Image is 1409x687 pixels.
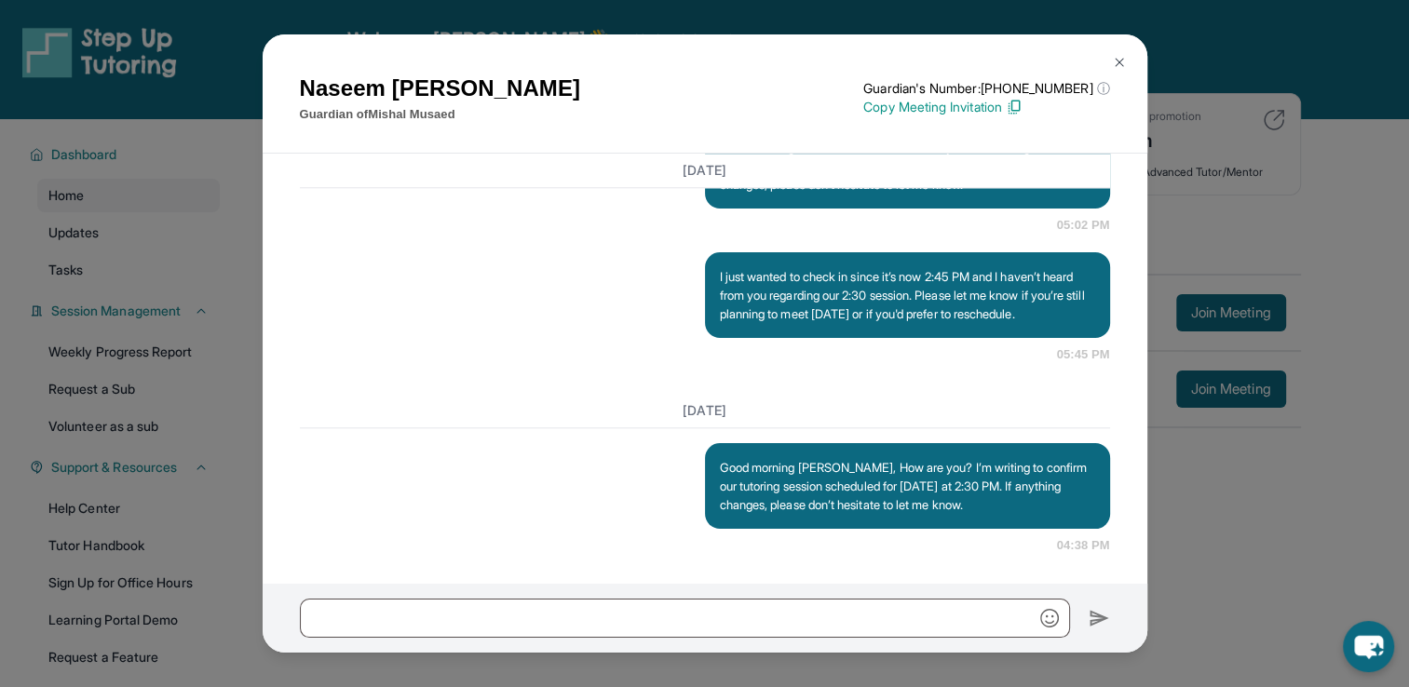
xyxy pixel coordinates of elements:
span: 05:45 PM [1057,345,1110,364]
h3: [DATE] [300,401,1110,420]
span: 05:02 PM [1057,216,1110,235]
img: Send icon [1089,607,1110,629]
span: 04:38 PM [1057,536,1110,555]
img: Close Icon [1112,55,1127,70]
img: Emoji [1040,609,1059,627]
p: Good morning [PERSON_NAME], How are you? I’m writing to confirm our tutoring session scheduled fo... [720,458,1095,514]
p: Copy Meeting Invitation [863,98,1109,116]
img: Copy Icon [1006,99,1023,115]
button: chat-button [1343,621,1394,672]
span: ⓘ [1096,79,1109,98]
p: Guardian of Mishal Musaed [300,105,581,124]
p: I just wanted to check in since it’s now 2:45 PM and I haven’t heard from you regarding our 2:30 ... [720,267,1095,323]
h3: [DATE] [300,161,1110,180]
p: Guardian's Number: [PHONE_NUMBER] [863,79,1109,98]
h1: Naseem [PERSON_NAME] [300,72,581,105]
